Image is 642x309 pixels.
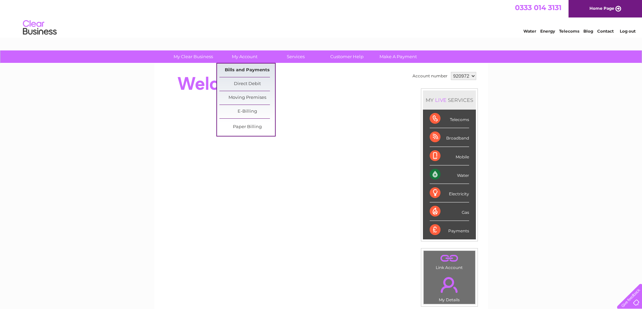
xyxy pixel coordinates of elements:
[430,165,469,184] div: Water
[217,50,272,63] a: My Account
[425,253,473,264] a: .
[434,97,448,103] div: LIVE
[430,221,469,239] div: Payments
[430,147,469,165] div: Mobile
[620,29,636,34] a: Log out
[597,29,614,34] a: Contact
[430,184,469,202] div: Electricity
[165,50,221,63] a: My Clear Business
[219,77,275,91] a: Direct Debit
[430,128,469,147] div: Broadband
[523,29,536,34] a: Water
[370,50,426,63] a: Make A Payment
[411,70,449,82] td: Account number
[430,110,469,128] div: Telecoms
[423,250,476,272] td: Link Account
[23,17,57,38] img: logo.png
[219,105,275,118] a: E-Billing
[219,64,275,77] a: Bills and Payments
[559,29,579,34] a: Telecoms
[162,4,481,33] div: Clear Business is a trading name of Verastar Limited (registered in [GEOGRAPHIC_DATA] No. 3667643...
[423,271,476,304] td: My Details
[540,29,555,34] a: Energy
[219,120,275,134] a: Paper Billing
[319,50,375,63] a: Customer Help
[268,50,324,63] a: Services
[423,90,476,110] div: MY SERVICES
[219,91,275,105] a: Moving Premises
[425,273,473,297] a: .
[583,29,593,34] a: Blog
[515,3,561,12] a: 0333 014 3131
[430,202,469,221] div: Gas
